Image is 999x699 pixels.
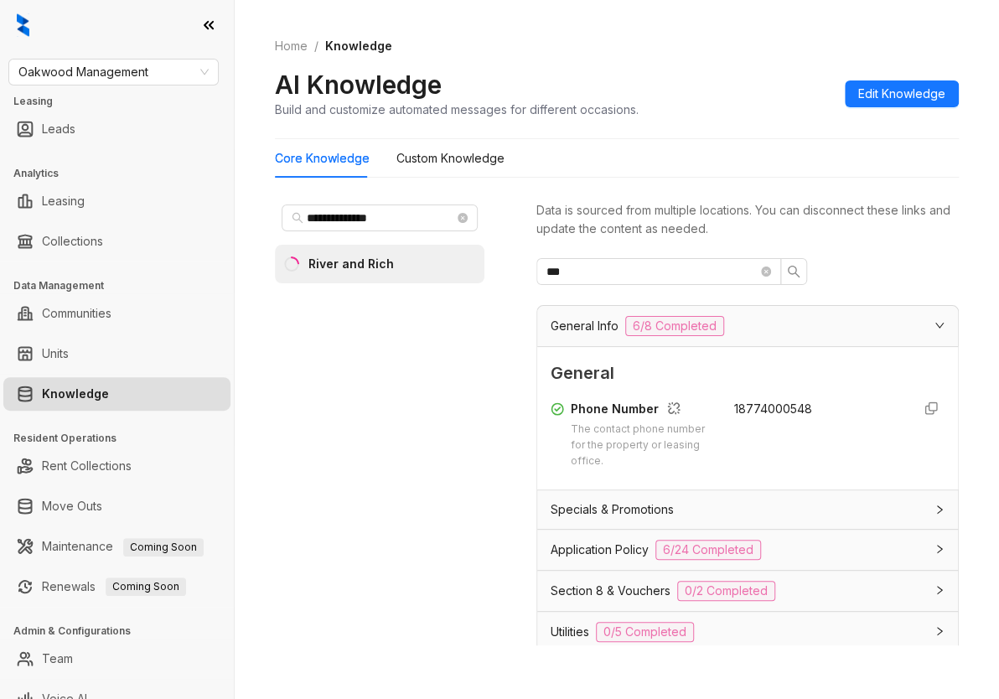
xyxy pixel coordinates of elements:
[325,39,392,53] span: Knowledge
[42,449,132,483] a: Rent Collections
[123,538,204,557] span: Coming Soon
[934,626,945,636] span: collapsed
[42,297,111,330] a: Communities
[3,377,230,411] li: Knowledge
[42,489,102,523] a: Move Outs
[13,431,234,446] h3: Resident Operations
[537,530,958,570] div: Application Policy6/24 Completed
[761,267,771,277] span: close-circle
[3,297,230,330] li: Communities
[42,337,69,370] a: Units
[396,149,505,168] div: Custom Knowledge
[537,612,958,652] div: Utilities0/5 Completed
[275,149,370,168] div: Core Knowledge
[3,570,230,603] li: Renewals
[42,112,75,146] a: Leads
[934,585,945,595] span: collapsed
[934,505,945,515] span: collapsed
[42,570,186,603] a: RenewalsComing Soon
[734,401,812,416] span: 18774000548
[551,582,670,600] span: Section 8 & Vouchers
[275,101,639,118] div: Build and customize automated messages for different occasions.
[551,500,674,519] span: Specials & Promotions
[42,225,103,258] a: Collections
[292,212,303,224] span: search
[13,624,234,639] h3: Admin & Configurations
[3,184,230,218] li: Leasing
[18,60,209,85] span: Oakwood Management
[42,642,73,676] a: Team
[42,377,109,411] a: Knowledge
[458,213,468,223] span: close-circle
[275,69,442,101] h2: AI Knowledge
[655,540,761,560] span: 6/24 Completed
[537,571,958,611] div: Section 8 & Vouchers0/2 Completed
[3,449,230,483] li: Rent Collections
[314,37,318,55] li: /
[537,490,958,529] div: Specials & Promotions
[3,642,230,676] li: Team
[858,85,945,103] span: Edit Knowledge
[3,489,230,523] li: Move Outs
[934,320,945,330] span: expanded
[17,13,29,37] img: logo
[3,112,230,146] li: Leads
[787,265,800,278] span: search
[3,337,230,370] li: Units
[596,622,694,642] span: 0/5 Completed
[536,201,959,238] div: Data is sourced from multiple locations. You can disconnect these links and update the content as...
[13,166,234,181] h3: Analytics
[537,306,958,346] div: General Info6/8 Completed
[3,530,230,563] li: Maintenance
[551,360,945,386] span: General
[308,255,394,273] div: River and Rich
[845,80,959,107] button: Edit Knowledge
[42,184,85,218] a: Leasing
[571,400,714,422] div: Phone Number
[677,581,775,601] span: 0/2 Completed
[13,278,234,293] h3: Data Management
[934,544,945,554] span: collapsed
[272,37,311,55] a: Home
[3,225,230,258] li: Collections
[551,541,649,559] span: Application Policy
[571,422,714,469] div: The contact phone number for the property or leasing office.
[625,316,724,336] span: 6/8 Completed
[13,94,234,109] h3: Leasing
[551,317,619,335] span: General Info
[551,623,589,641] span: Utilities
[106,577,186,596] span: Coming Soon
